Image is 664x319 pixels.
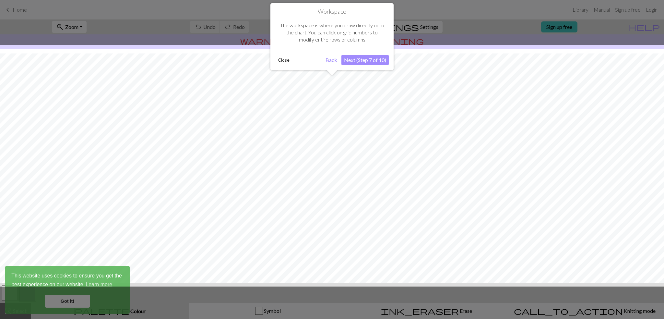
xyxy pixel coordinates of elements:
div: The workspace is where you draw directly onto the chart. You can click on grid numbers to modify ... [275,15,389,50]
h1: Workspace [275,8,389,15]
button: Next (Step 7 of 10) [341,55,389,65]
button: Back [323,55,340,65]
div: Workspace [270,3,394,70]
button: Close [275,55,292,65]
